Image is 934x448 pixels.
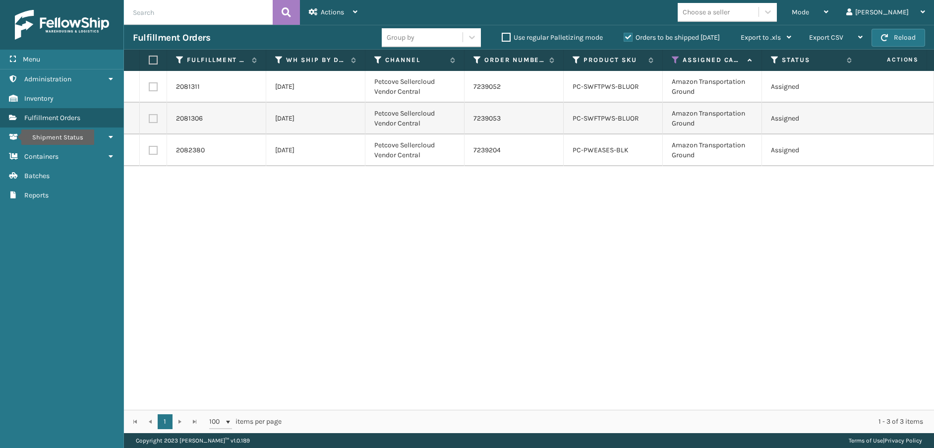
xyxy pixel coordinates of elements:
span: Export CSV [809,33,843,42]
span: Fulfillment Orders [24,114,80,122]
span: Menu [23,55,40,64]
span: items per page [209,414,282,429]
span: 100 [209,417,224,427]
label: Order Number [484,56,544,64]
a: 1 [158,414,173,429]
a: PC-SWFTPWS-BLUOR [573,114,639,123]
label: Product SKU [584,56,643,64]
div: Group by [387,32,414,43]
td: Petcove Sellercloud Vendor Central [365,71,465,103]
span: Actions [856,52,925,68]
span: Reports [24,191,49,199]
label: Use regular Palletizing mode [502,33,603,42]
a: Terms of Use [849,437,883,444]
label: Channel [385,56,445,64]
td: [DATE] [266,103,365,134]
td: [DATE] [266,134,365,166]
a: 2081306 [176,114,203,124]
span: Containers [24,152,58,161]
img: logo [15,10,109,40]
td: Petcove Sellercloud Vendor Central [365,103,465,134]
a: PC-SWFTPWS-BLUOR [573,82,639,91]
label: WH Ship By Date [286,56,346,64]
a: 2082380 [176,145,205,155]
div: | [849,433,922,448]
span: Mode [792,8,809,16]
label: Orders to be shipped [DATE] [624,33,720,42]
td: 7239053 [465,103,564,134]
a: 2081311 [176,82,200,92]
td: Assigned [762,71,861,103]
td: Assigned [762,134,861,166]
p: Copyright 2023 [PERSON_NAME]™ v 1.0.189 [136,433,250,448]
td: Assigned [762,103,861,134]
span: Export to .xls [741,33,781,42]
td: 7239204 [465,134,564,166]
span: Administration [24,75,71,83]
td: Amazon Transportation Ground [663,134,762,166]
td: Amazon Transportation Ground [663,103,762,134]
span: Batches [24,172,50,180]
h3: Fulfillment Orders [133,32,210,44]
td: Amazon Transportation Ground [663,71,762,103]
button: Reload [872,29,925,47]
a: Privacy Policy [884,437,922,444]
span: Shipment Status [24,133,76,141]
a: PC-PWEASES-BLK [573,146,629,154]
span: Actions [321,8,344,16]
span: Inventory [24,94,54,103]
td: [DATE] [266,71,365,103]
div: 1 - 3 of 3 items [295,417,923,427]
label: Status [782,56,842,64]
div: Choose a seller [683,7,730,17]
td: Petcove Sellercloud Vendor Central [365,134,465,166]
label: Assigned Carrier Service [683,56,743,64]
label: Fulfillment Order Id [187,56,247,64]
td: 7239052 [465,71,564,103]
